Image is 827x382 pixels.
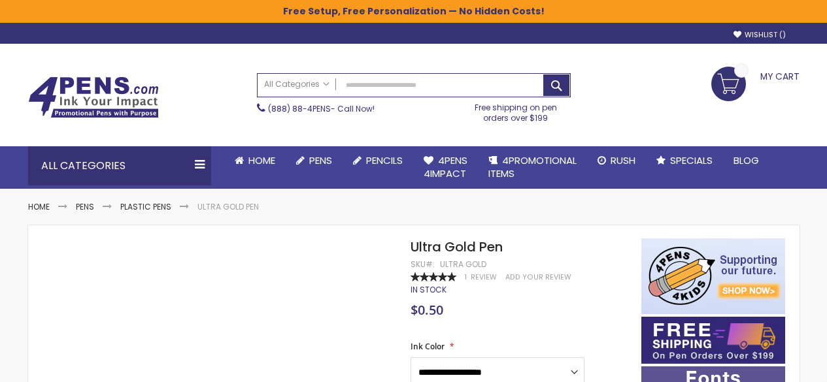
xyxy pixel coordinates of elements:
[28,201,50,212] a: Home
[465,272,499,282] a: 1 Review
[264,79,329,89] span: All Categories
[343,146,413,175] a: Pencils
[411,238,503,256] span: Ultra Gold Pen
[478,146,587,189] a: 4PROMOTIONALITEMS
[471,272,497,282] span: Review
[258,74,336,95] a: All Categories
[120,201,171,212] a: Plastic Pens
[268,103,375,114] span: - Call Now!
[197,202,259,212] li: Ultra Gold Pen
[76,201,94,212] a: Pens
[465,272,467,282] span: 1
[440,259,486,270] div: Ultra Gold
[411,285,447,295] div: Availability
[587,146,646,175] a: Rush
[413,146,478,189] a: 4Pens4impact
[488,153,577,180] span: 4PROMOTIONAL ITEMS
[248,153,275,167] span: Home
[461,97,571,123] div: Free shipping on pen orders over $199
[224,146,286,175] a: Home
[411,284,447,295] span: In stock
[309,153,332,167] span: Pens
[411,259,435,270] strong: SKU
[670,153,713,167] span: Specials
[611,153,635,167] span: Rush
[411,341,445,352] span: Ink Color
[411,301,443,319] span: $0.50
[641,238,785,314] img: 4pens 4 kids
[268,103,331,114] a: (888) 88-4PENS
[734,30,786,40] a: Wishlist
[734,153,759,167] span: Blog
[28,76,159,118] img: 4Pens Custom Pens and Promotional Products
[505,272,571,282] a: Add Your Review
[286,146,343,175] a: Pens
[366,153,403,167] span: Pencils
[646,146,723,175] a: Specials
[424,153,467,180] span: 4Pens 4impact
[723,146,769,175] a: Blog
[28,146,211,185] div: All Categories
[411,272,456,281] div: 100%
[641,317,785,364] img: Free shipping on orders over $199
